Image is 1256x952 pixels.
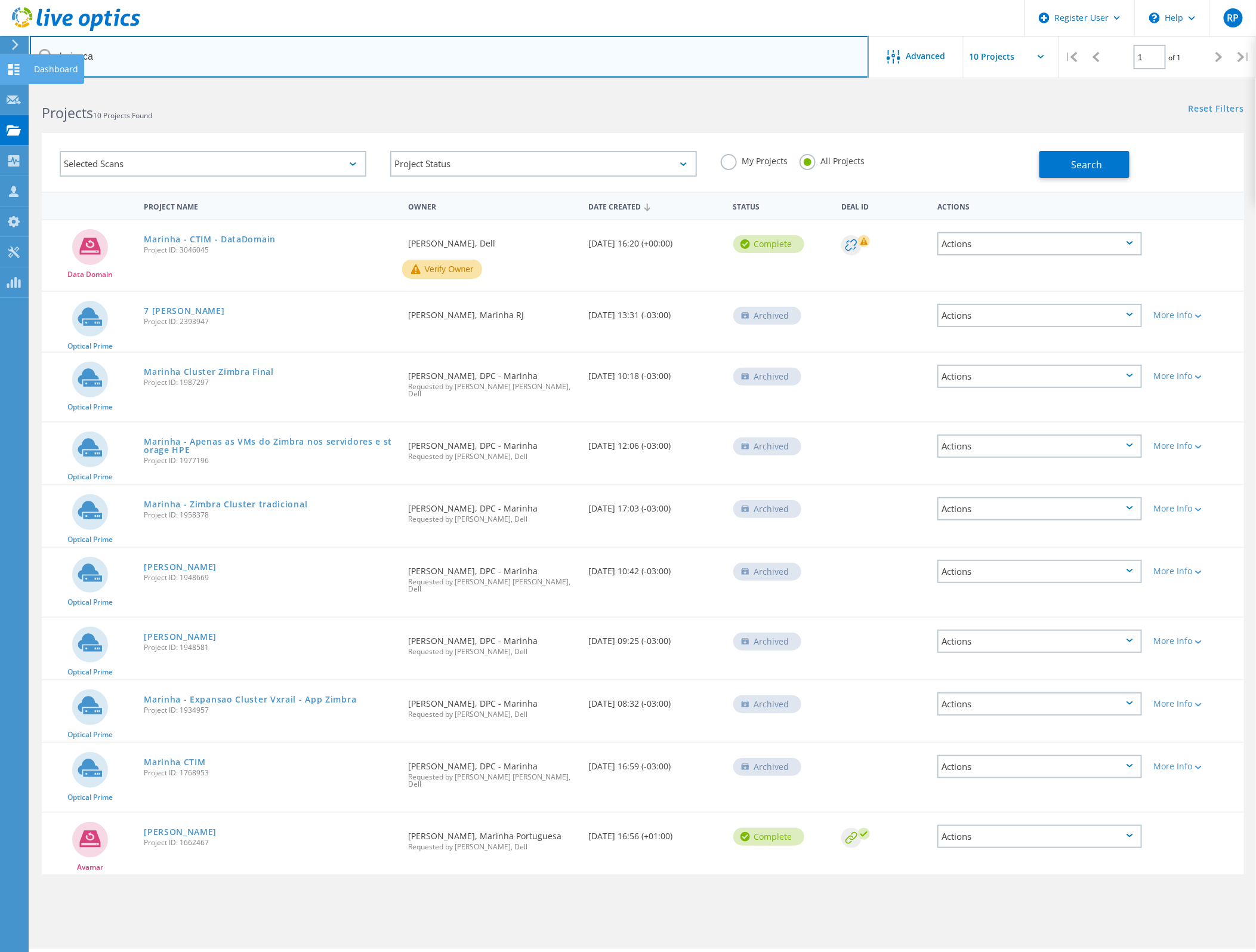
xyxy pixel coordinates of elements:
div: [PERSON_NAME], Dell [402,220,582,260]
span: Requested by [PERSON_NAME], Dell [408,648,576,655]
span: Requested by [PERSON_NAME] [PERSON_NAME], Dell [408,774,576,788]
a: [PERSON_NAME] [144,828,217,836]
div: [DATE] 10:42 (-03:00) [583,548,727,587]
span: Data Domain [67,271,113,278]
a: [PERSON_NAME] [144,633,217,641]
div: Actions [937,497,1142,520]
span: Project ID: 1948581 [144,644,396,651]
span: Project ID: 1662467 [144,839,396,846]
div: | [1232,36,1256,78]
div: Actions [937,825,1142,848]
div: [PERSON_NAME], DPC - Marinha [402,423,582,472]
span: Project ID: 1958378 [144,512,396,519]
div: More Info [1154,700,1238,708]
span: Optical Prime [67,473,113,480]
div: Actions [931,195,1148,217]
svg: \n [1149,13,1160,23]
div: Actions [937,630,1142,653]
a: Marinha Cluster Zimbra Final [144,368,274,376]
span: Optical Prime [67,599,113,606]
a: Reset Filters [1189,104,1244,115]
div: [DATE] 08:32 (-03:00) [583,680,727,720]
span: Search [1072,158,1103,171]
span: 10 Projects Found [93,110,152,121]
span: Requested by [PERSON_NAME], Dell [408,516,576,523]
div: Actions [937,692,1142,716]
div: [DATE] 13:31 (-03:00) [583,292,727,331]
div: Actions [937,755,1142,778]
div: More Info [1154,372,1238,380]
div: Archived [733,695,801,713]
div: Actions [937,304,1142,327]
div: Date Created [583,195,727,217]
div: [DATE] 12:06 (-03:00) [583,423,727,462]
div: [PERSON_NAME], DPC - Marinha [402,485,582,535]
input: Search projects by name, owner, ID, company, etc [30,36,869,78]
div: Archived [733,307,801,325]
div: [DATE] 10:18 (-03:00) [583,353,727,392]
div: [DATE] 09:25 (-03:00) [583,618,727,657]
span: Project ID: 1768953 [144,769,396,777]
label: My Projects [721,154,788,165]
div: More Info [1154,567,1238,575]
span: Project ID: 1987297 [144,379,396,386]
div: Actions [937,435,1142,458]
div: More Info [1154,504,1238,513]
span: Requested by [PERSON_NAME], Dell [408,453,576,460]
span: Requested by [PERSON_NAME], Dell [408,843,576,851]
a: Marinha - Expansao Cluster Vxrail - App Zimbra [144,695,356,704]
div: [DATE] 17:03 (-03:00) [583,485,727,525]
div: [PERSON_NAME], Marinha RJ [402,292,582,331]
a: [PERSON_NAME] [144,563,217,571]
span: Optical Prime [67,731,113,738]
div: Archived [733,633,801,651]
div: [PERSON_NAME], DPC - Marinha [402,618,582,667]
button: Verify Owner [402,260,482,279]
span: Project ID: 3046045 [144,247,396,254]
div: More Info [1154,762,1238,771]
span: Optical Prime [67,343,113,350]
span: of 1 [1169,53,1181,63]
a: Live Optics Dashboard [12,25,140,33]
span: Requested by [PERSON_NAME], Dell [408,711,576,718]
span: Project ID: 1948669 [144,574,396,581]
div: Project Name [138,195,402,217]
span: Project ID: 2393947 [144,318,396,325]
div: [PERSON_NAME], DPC - Marinha [402,548,582,605]
div: Archived [733,438,801,455]
div: [PERSON_NAME], DPC - Marinha [402,680,582,730]
div: Owner [402,195,582,217]
a: 7 [PERSON_NAME] [144,307,225,315]
span: Project ID: 1934957 [144,707,396,714]
span: Avamar [77,864,103,871]
div: Archived [733,758,801,776]
div: Dashboard [34,65,78,73]
div: Deal Id [835,195,931,217]
a: Marinha - Zimbra Cluster tradicional [144,500,307,509]
div: Archived [733,500,801,518]
div: More Info [1154,442,1238,450]
div: [PERSON_NAME], Marinha Portuguesa [402,813,582,862]
button: Search [1039,151,1130,178]
span: Requested by [PERSON_NAME] [PERSON_NAME], Dell [408,578,576,593]
span: Optical Prime [67,668,113,676]
div: [PERSON_NAME], DPC - Marinha [402,743,582,800]
span: Project ID: 1977196 [144,457,396,464]
div: Archived [733,368,801,386]
div: Actions [937,365,1142,388]
div: Actions [937,232,1142,255]
div: Status [727,195,835,217]
div: | [1059,36,1084,78]
div: More Info [1154,637,1238,645]
div: Project Status [390,151,697,177]
div: [DATE] 16:56 (+01:00) [583,813,727,852]
div: Selected Scans [60,151,366,177]
div: Actions [937,560,1142,583]
span: RP [1227,13,1239,23]
div: Archived [733,563,801,581]
div: Complete [733,235,804,253]
span: Optical Prime [67,403,113,411]
div: [DATE] 16:59 (-03:00) [583,743,727,782]
span: Advanced [906,52,946,60]
span: Optical Prime [67,536,113,543]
